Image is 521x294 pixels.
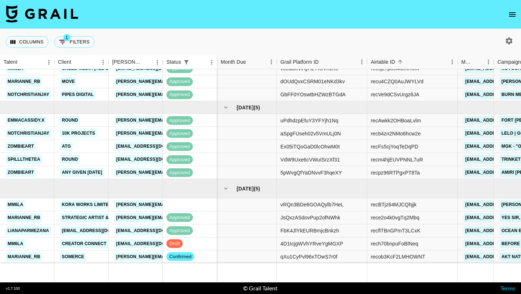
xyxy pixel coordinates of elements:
[371,143,418,150] div: recFs5cjYoqTeDqPD
[60,129,97,138] a: 10k Projects
[166,78,193,85] span: approved
[367,55,458,69] div: Airtable ID
[280,55,319,69] div: Grail Platform ID
[447,56,458,67] button: Menu
[6,286,20,291] div: v 1.7.100
[395,57,405,67] button: Sort
[60,142,73,151] a: ATG
[166,55,181,69] div: Status
[166,91,193,98] span: approved
[114,116,232,125] a: [PERSON_NAME][EMAIL_ADDRESS][DOMAIN_NAME]
[221,55,246,69] div: Month Due
[371,214,419,221] div: rece2o4k0vgTq2Mbq
[60,200,114,209] a: KORA WORKS LIMITED
[280,117,338,124] div: uPdhdzpEfuY3YFYjh1Nq
[254,185,260,192] span: ( 5 )
[60,77,77,86] a: MOVE
[6,142,36,151] a: zombieart
[63,34,71,41] span: 1
[277,55,367,69] div: Grail Platform ID
[473,57,483,67] button: Sort
[166,214,193,221] span: approved
[60,213,140,222] a: Strategic Artist & Repertoire
[6,36,48,48] button: Select columns
[6,200,25,209] a: mm6la
[221,102,231,113] button: hide children
[114,168,232,177] a: [PERSON_NAME][EMAIL_ADDRESS][DOMAIN_NAME]
[60,226,141,235] a: [EMAIL_ADDRESS][DOMAIN_NAME]
[112,55,142,69] div: [PERSON_NAME]
[114,155,195,164] a: [EMAIL_ADDRESS][DOMAIN_NAME]
[371,227,420,234] div: recflTBnGPmT3LCxK
[114,239,195,248] a: [EMAIL_ADDRESS][DOMAIN_NAME]
[237,104,254,111] span: [DATE]
[237,185,254,192] span: [DATE]
[166,169,193,176] span: approved
[114,226,195,235] a: [EMAIL_ADDRESS][DOMAIN_NAME]
[217,55,277,69] div: Month Due
[114,77,232,86] a: [PERSON_NAME][EMAIL_ADDRESS][DOMAIN_NAME]
[114,142,195,151] a: [EMAIL_ADDRESS][DOMAIN_NAME]
[114,90,232,99] a: [PERSON_NAME][EMAIL_ADDRESS][DOMAIN_NAME]
[371,201,416,208] div: recBTjz64MJCQhjjk
[280,78,345,85] div: dOUdQvxCSRM01eNKd3kv
[60,239,108,248] a: Creator Connect
[280,214,340,221] div: JsQxzASdovPup2ofNWhk
[371,130,421,137] div: recb4zn2NMo6hcw2e
[54,36,94,48] button: Show filters
[166,240,183,247] span: draft
[483,56,494,67] button: Menu
[166,117,193,124] span: approved
[254,104,260,111] span: ( 5 )
[6,239,25,248] a: mm6la
[371,253,425,260] div: recob3KcF2LMHOWNT
[6,226,51,235] a: lianaparmezana
[6,129,51,138] a: notchristianjay
[280,169,342,176] div: 5pWvgQfYaDNvvF3hqeXY
[6,168,36,177] a: zombieart
[221,184,231,194] button: hide children
[371,169,420,176] div: recpz96RTPgxPT8Ta
[191,57,202,67] button: Sort
[114,200,232,209] a: [PERSON_NAME][EMAIL_ADDRESS][DOMAIN_NAME]
[280,156,340,163] div: VdW9Uxe6cVWuISrzXf31
[280,253,338,260] div: qXu1CyPvl96xTOwS7r0f
[6,90,51,99] a: notchristianjay
[60,116,80,125] a: Round
[6,252,42,261] a: marianne_rb
[6,116,46,125] a: emmacassidy.x
[60,168,104,177] a: Any given [DATE]
[6,213,42,222] a: marianne_rb
[166,156,193,163] span: approved
[371,117,421,124] div: recAwkk2OHBoaLvlm
[461,55,473,69] div: Manager
[6,155,42,164] a: spilllthetea
[505,7,520,22] button: open drawer
[458,55,494,69] div: Manager
[243,285,278,292] div: © Grail Talent
[246,57,256,67] button: Sort
[98,57,109,68] button: Menu
[43,57,54,68] button: Menu
[206,57,217,68] button: Menu
[54,55,109,69] div: Client
[114,252,270,261] a: [PERSON_NAME][EMAIL_ADDRESS][PERSON_NAME][DOMAIN_NAME]
[371,78,423,85] div: recu4CZQ0AuJWYLVd
[356,56,367,67] button: Menu
[280,91,346,98] div: GbFF0YOswtbHZWzBTGdA
[60,155,80,164] a: Round
[166,143,193,150] span: approved
[181,57,191,67] div: 1 active filter
[6,77,42,86] a: marianne_rb
[109,55,163,69] div: Booker
[319,57,329,67] button: Sort
[371,156,423,163] div: recm4hjEUVPNNL7uR
[163,55,217,69] div: Status
[152,57,163,68] button: Menu
[114,213,232,222] a: [PERSON_NAME][EMAIL_ADDRESS][DOMAIN_NAME]
[58,55,71,69] div: Client
[6,5,78,22] img: Grail Talent
[114,129,270,138] a: [PERSON_NAME][EMAIL_ADDRESS][PERSON_NAME][DOMAIN_NAME]
[280,143,340,150] div: Ex05iTQoGaD0lcOhwM0t
[142,57,152,67] button: Sort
